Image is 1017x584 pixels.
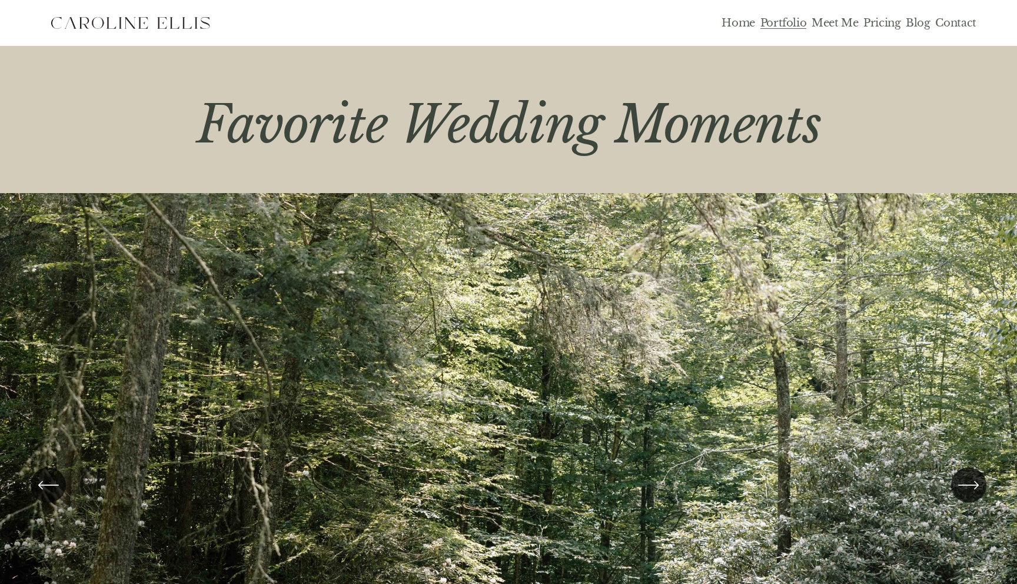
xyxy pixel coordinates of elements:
button: Next [951,467,986,503]
a: Pricing [863,16,900,29]
img: Western North Carolina Faith Based Elopement Photographer [41,8,220,38]
em: Favorite Wedding Moments [197,93,822,156]
a: Contact [935,16,976,29]
a: Home [722,16,755,29]
a: Blog [906,16,930,29]
a: Portfolio [760,16,807,29]
button: Previous [31,467,66,503]
a: Meet Me [812,16,858,29]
